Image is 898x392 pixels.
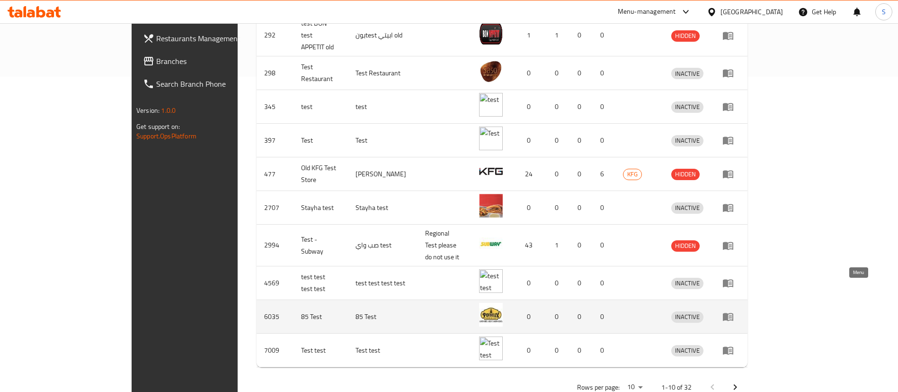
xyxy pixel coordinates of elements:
[722,202,740,213] div: Menu
[671,202,703,214] div: INACTIVE
[671,68,703,79] span: INACTIVE
[618,6,676,18] div: Menu-management
[570,124,593,157] td: 0
[593,225,615,266] td: 0
[547,191,570,225] td: 0
[156,78,274,90] span: Search Branch Phone
[479,59,503,83] img: Test Restaurant
[547,157,570,191] td: 0
[671,169,700,180] span: HIDDEN
[547,90,570,124] td: 0
[671,345,703,356] span: INACTIVE
[293,334,348,367] td: Test test
[722,345,740,356] div: Menu
[293,191,348,225] td: Stayha test
[136,104,160,117] span: Version:
[479,22,503,46] img: test BON test APPETIT old
[671,202,703,213] span: INACTIVE
[514,90,547,124] td: 0
[514,157,547,191] td: 24
[348,334,418,367] td: Test test
[570,266,593,300] td: 0
[136,130,196,142] a: Support.OpsPlatform
[156,33,274,44] span: Restaurants Management
[348,191,418,225] td: Stayha test
[348,157,418,191] td: [PERSON_NAME]
[514,266,547,300] td: 0
[514,334,547,367] td: 0
[479,127,503,150] img: Test
[479,303,503,327] img: 85 Test
[479,194,503,218] img: Stayha test
[514,124,547,157] td: 0
[722,277,740,289] div: Menu
[348,124,418,157] td: Test
[671,135,703,146] span: INACTIVE
[514,225,547,266] td: 43
[293,15,348,56] td: test BON test APPETIT old
[514,56,547,90] td: 0
[547,124,570,157] td: 0
[135,27,282,50] a: Restaurants Management
[161,104,176,117] span: 1.0.0
[514,15,547,56] td: 1
[570,334,593,367] td: 0
[136,120,180,133] span: Get support on:
[156,55,274,67] span: Branches
[570,15,593,56] td: 0
[479,337,503,360] img: Test test
[593,90,615,124] td: 0
[135,50,282,73] a: Branches
[593,15,615,56] td: 0
[570,191,593,225] td: 0
[882,7,886,17] span: S
[348,225,418,266] td: صب واي test
[293,124,348,157] td: Test
[293,225,348,266] td: Test - Subway
[722,135,740,146] div: Menu
[722,240,740,251] div: Menu
[479,232,503,255] img: Test - Subway
[547,56,570,90] td: 0
[593,300,615,334] td: 0
[135,73,282,95] a: Search Branch Phone
[293,266,348,300] td: test test test test
[671,278,703,289] span: INACTIVE
[547,300,570,334] td: 0
[671,240,700,251] span: HIDDEN
[479,160,503,184] img: Old KFG Test Store
[348,300,418,334] td: 85 Test
[514,300,547,334] td: 0
[593,266,615,300] td: 0
[348,90,418,124] td: test
[593,124,615,157] td: 0
[293,157,348,191] td: Old KFG Test Store
[547,334,570,367] td: 0
[722,67,740,79] div: Menu
[623,169,641,180] span: KFG
[547,225,570,266] td: 1
[570,56,593,90] td: 0
[293,300,348,334] td: 85 Test
[671,30,700,41] span: HIDDEN
[570,157,593,191] td: 0
[720,7,783,17] div: [GEOGRAPHIC_DATA]
[570,225,593,266] td: 0
[570,90,593,124] td: 0
[593,334,615,367] td: 0
[593,157,615,191] td: 6
[547,266,570,300] td: 0
[722,101,740,112] div: Menu
[671,311,703,322] span: INACTIVE
[348,15,418,56] td: بونtest ابيتي old
[671,101,703,112] span: INACTIVE
[293,90,348,124] td: test
[479,93,503,117] img: test
[593,191,615,225] td: 0
[418,225,471,266] td: Regional Test please do not use it
[293,56,348,90] td: Test Restaurant
[547,15,570,56] td: 1
[570,300,593,334] td: 0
